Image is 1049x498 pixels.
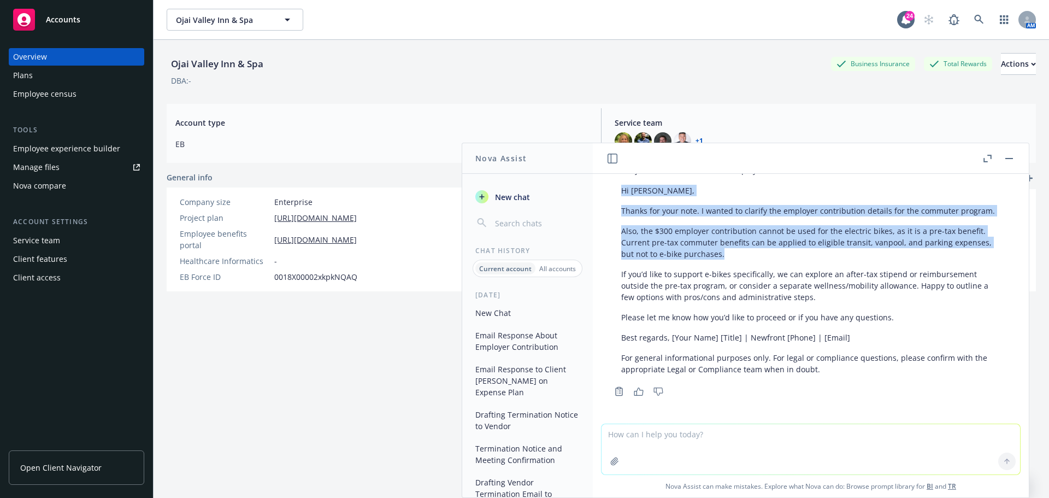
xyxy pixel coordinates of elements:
[634,132,652,150] img: photo
[171,75,191,86] div: DBA: -
[9,48,144,66] a: Overview
[180,255,270,267] div: Healthcare Informatics
[696,138,703,144] a: +1
[13,269,61,286] div: Client access
[918,9,940,31] a: Start snowing
[9,85,144,103] a: Employee census
[274,234,357,245] a: [URL][DOMAIN_NAME]
[621,332,1000,343] p: Best regards, [Your Name] [Title] | Newfront [Phone] | [Email]
[621,352,1000,375] p: For general informational purposes only. For legal or compliance questions, please confirm with t...
[13,67,33,84] div: Plans
[9,140,144,157] a: Employee experience builder
[471,187,584,207] button: New chat
[621,225,1000,260] p: Also, the $300 employer contribution cannot be used for the electric bikes, as it is a pre-tax be...
[471,360,584,401] button: Email Response to Client [PERSON_NAME] on Expense Plan
[615,117,1027,128] span: Service team
[1023,172,1036,185] a: add
[471,326,584,356] button: Email Response About Employer Contribution
[167,9,303,31] button: Ojai Valley Inn & Spa
[493,191,530,203] span: New chat
[905,11,915,21] div: 24
[1001,54,1036,74] div: Actions
[621,205,1000,216] p: Thanks for your note. I wanted to clarify the employer contribution details for the commuter prog...
[614,386,624,396] svg: Copy to clipboard
[621,312,1000,323] p: Please let me know how you’d like to proceed or if you have any questions.
[9,216,144,227] div: Account settings
[9,159,144,176] a: Manage files
[475,153,527,164] h1: Nova Assist
[9,67,144,84] a: Plans
[674,132,691,150] img: photo
[13,140,120,157] div: Employee experience builder
[13,159,60,176] div: Manage files
[621,185,1000,196] p: Hi [PERSON_NAME],
[650,384,667,399] button: Thumbs down
[274,255,277,267] span: -
[9,232,144,249] a: Service team
[46,15,80,24] span: Accounts
[180,271,270,283] div: EB Force ID
[13,250,67,268] div: Client features
[180,196,270,208] div: Company size
[471,440,584,469] button: Termination Notice and Meeting Confirmation
[175,138,588,150] span: EB
[274,212,357,224] a: [URL][DOMAIN_NAME]
[462,290,593,300] div: [DATE]
[948,482,956,491] a: TR
[167,172,213,183] span: General info
[13,232,60,249] div: Service team
[13,48,47,66] div: Overview
[9,177,144,195] a: Nova compare
[13,85,76,103] div: Employee census
[9,269,144,286] a: Client access
[20,462,102,473] span: Open Client Navigator
[9,4,144,35] a: Accounts
[968,9,990,31] a: Search
[621,268,1000,303] p: If you’d like to support e-bikes specifically, we can explore an after-tax stipend or reimburseme...
[943,9,965,31] a: Report a Bug
[924,57,992,71] div: Total Rewards
[175,117,588,128] span: Account type
[167,57,268,71] div: Ojai Valley Inn & Spa
[274,196,313,208] span: Enterprise
[471,406,584,435] button: Drafting Termination Notice to Vendor
[462,246,593,255] div: Chat History
[9,125,144,136] div: Tools
[539,264,576,273] p: All accounts
[471,304,584,322] button: New Chat
[654,132,671,150] img: photo
[1001,53,1036,75] button: Actions
[597,475,1024,497] span: Nova Assist can make mistakes. Explore what Nova can do: Browse prompt library for and
[13,177,66,195] div: Nova compare
[180,228,270,251] div: Employee benefits portal
[176,14,270,26] span: Ojai Valley Inn & Spa
[831,57,915,71] div: Business Insurance
[274,271,357,283] span: 0018X00002xkpkNQAQ
[9,250,144,268] a: Client features
[493,215,580,231] input: Search chats
[479,264,532,273] p: Current account
[615,132,632,150] img: photo
[180,212,270,224] div: Project plan
[927,482,933,491] a: BI
[993,9,1015,31] a: Switch app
